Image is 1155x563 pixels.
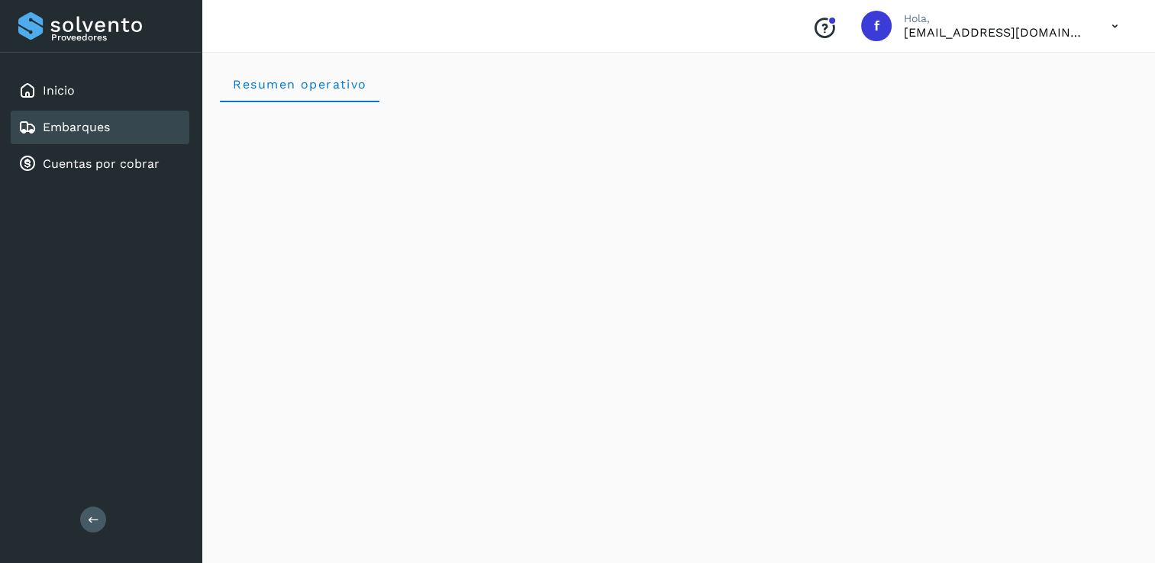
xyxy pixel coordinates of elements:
[11,111,189,144] div: Embarques
[904,12,1087,25] p: Hola,
[11,74,189,108] div: Inicio
[43,120,110,134] a: Embarques
[904,25,1087,40] p: facturacion@hcarga.com
[11,147,189,181] div: Cuentas por cobrar
[51,32,183,43] p: Proveedores
[43,156,160,171] a: Cuentas por cobrar
[43,83,75,98] a: Inicio
[232,77,367,92] span: Resumen operativo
